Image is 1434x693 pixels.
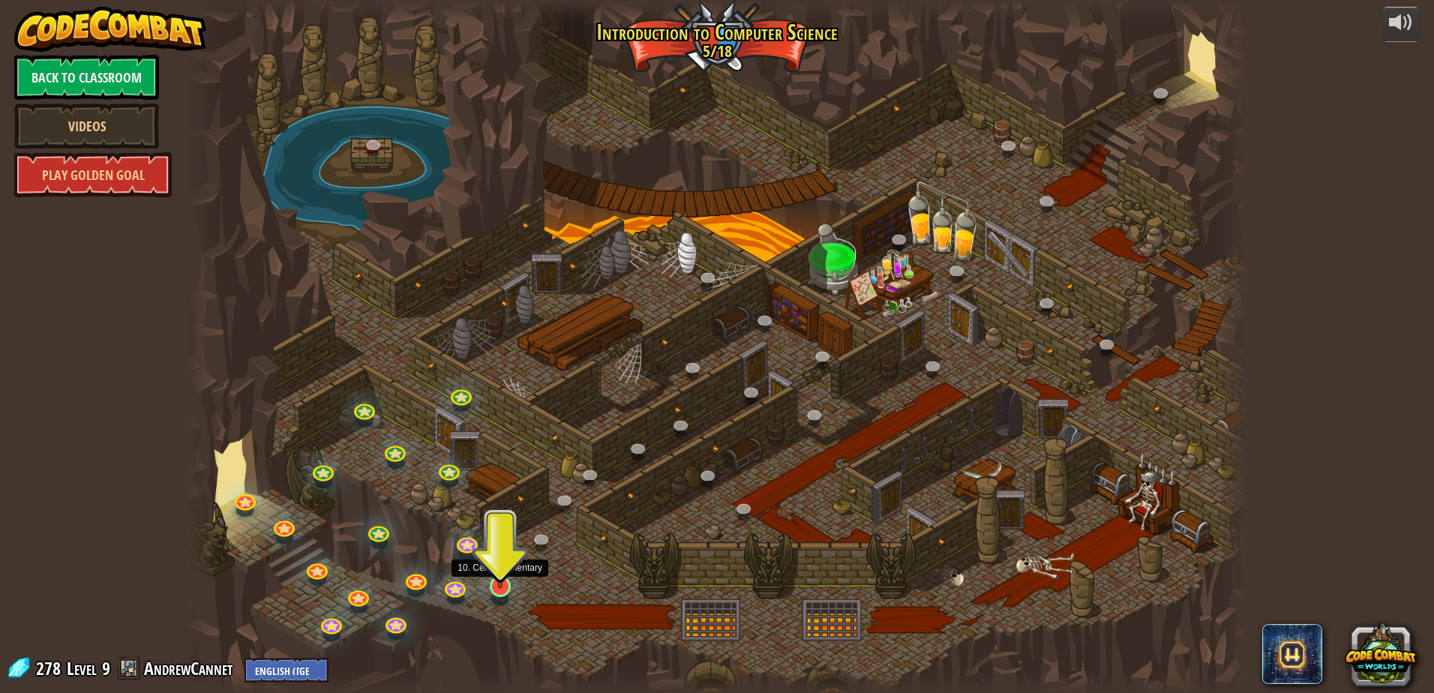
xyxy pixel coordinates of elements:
[102,656,110,680] span: 9
[14,7,206,52] img: CodeCombat - Learn how to code by playing a game
[14,103,159,148] a: Videos
[67,656,97,681] span: Level
[486,523,514,589] img: level-banner-unstarted.png
[1382,7,1420,42] button: Adjust volume
[36,656,65,680] span: 278
[144,656,237,680] a: AndrewCannet
[14,152,172,197] a: Play Golden Goal
[14,55,159,100] a: Back to Classroom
